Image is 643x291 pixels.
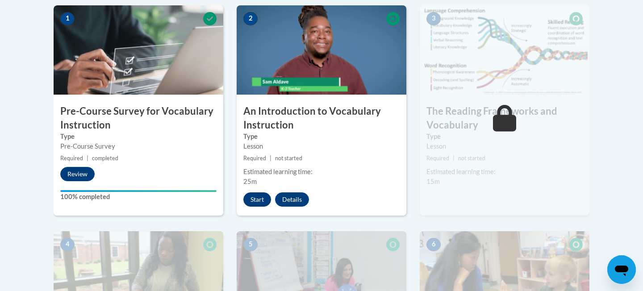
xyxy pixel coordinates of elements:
[243,167,400,177] div: Estimated learning time:
[60,238,75,251] span: 4
[607,255,636,284] iframe: Button to launch messaging window
[60,155,83,162] span: Required
[54,5,223,95] img: Course Image
[426,167,583,177] div: Estimated learning time:
[426,238,441,251] span: 6
[275,155,302,162] span: not started
[243,155,266,162] span: Required
[54,104,223,132] h3: Pre-Course Survey for Vocabulary Instruction
[87,155,88,162] span: |
[426,132,583,141] label: Type
[426,141,583,151] div: Lesson
[426,12,441,25] span: 3
[243,192,271,207] button: Start
[60,12,75,25] span: 1
[60,192,217,202] label: 100% completed
[92,155,118,162] span: completed
[275,192,309,207] button: Details
[60,132,217,141] label: Type
[237,5,406,95] img: Course Image
[60,167,95,181] button: Review
[270,155,271,162] span: |
[243,178,257,185] span: 25m
[60,190,217,192] div: Your progress
[60,141,217,151] div: Pre-Course Survey
[420,104,589,132] h3: The Reading Frameworks and Vocabulary
[426,178,440,185] span: 15m
[426,155,449,162] span: Required
[420,5,589,95] img: Course Image
[243,132,400,141] label: Type
[243,141,400,151] div: Lesson
[453,155,455,162] span: |
[458,155,485,162] span: not started
[243,238,258,251] span: 5
[237,104,406,132] h3: An Introduction to Vocabulary Instruction
[243,12,258,25] span: 2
